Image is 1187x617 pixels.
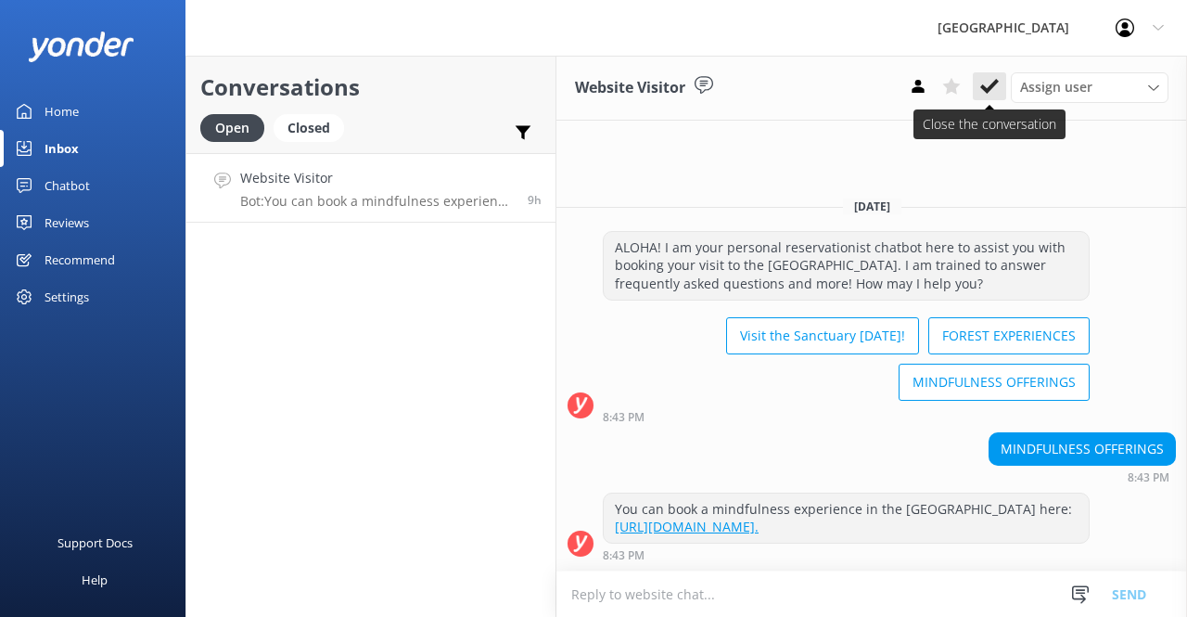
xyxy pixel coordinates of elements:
h2: Conversations [200,70,542,105]
div: Sep 03 2025 02:43am (UTC -10:00) Pacific/Honolulu [603,410,1090,423]
div: Sep 03 2025 02:43am (UTC -10:00) Pacific/Honolulu [603,548,1090,561]
div: Reviews [45,204,89,241]
div: Assign User [1011,72,1168,102]
button: FOREST EXPERIENCES [928,317,1090,354]
div: ALOHA! I am your personal reservationist chatbot here to assist you with booking your visit to th... [604,232,1089,300]
div: Home [45,93,79,130]
div: Support Docs [57,524,133,561]
div: Closed [274,114,344,142]
div: You can book a mindfulness experience in the [GEOGRAPHIC_DATA] here: [604,494,1089,543]
p: Bot: You can book a mindfulness experience in the [GEOGRAPHIC_DATA] here: [URL][DOMAIN_NAME]. [240,193,514,210]
img: yonder-white-logo.png [28,32,134,62]
button: MINDFULNESS OFFERINGS [899,364,1090,401]
div: Settings [45,278,89,315]
a: [URL][DOMAIN_NAME]. [615,518,759,535]
a: Open [200,117,274,137]
h3: Website Visitor [575,76,685,100]
div: Chatbot [45,167,90,204]
h4: Website Visitor [240,168,514,188]
a: Website VisitorBot:You can book a mindfulness experience in the [GEOGRAPHIC_DATA] here: [URL][DOM... [186,153,555,223]
span: [DATE] [843,199,901,214]
div: Open [200,114,264,142]
div: Inbox [45,130,79,167]
div: Sep 03 2025 02:43am (UTC -10:00) Pacific/Honolulu [989,470,1176,483]
strong: 8:43 PM [1128,472,1169,483]
div: Help [82,561,108,598]
button: Visit the Sanctuary [DATE]! [726,317,919,354]
strong: 8:43 PM [603,412,645,423]
div: Recommend [45,241,115,278]
span: Assign user [1020,77,1092,97]
span: Sep 03 2025 02:43am (UTC -10:00) Pacific/Honolulu [528,192,542,208]
div: MINDFULNESS OFFERINGS [989,433,1175,465]
a: Closed [274,117,353,137]
strong: 8:43 PM [603,550,645,561]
